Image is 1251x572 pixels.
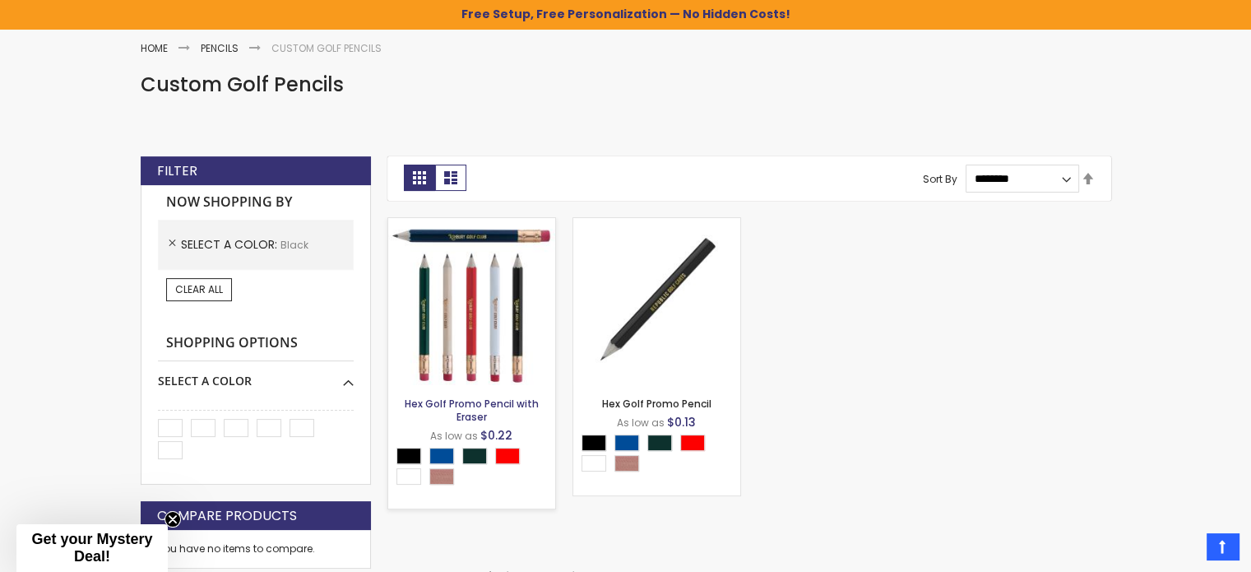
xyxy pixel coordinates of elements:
div: Red [680,435,705,451]
div: Natural [614,455,639,472]
h1: Custom Golf Pencils [141,72,1111,98]
strong: Shopping Options [158,326,354,361]
div: Black [581,435,606,451]
a: Hex Golf Promo Pencil with Eraser [388,217,555,231]
img: Hex Golf Promo Pencil-Black [573,218,740,385]
div: White [581,455,606,472]
a: Pencils [201,41,239,55]
div: Red [495,448,520,464]
div: Mallard [647,435,672,451]
span: $0.13 [667,414,696,430]
div: Select A Color [158,361,354,389]
div: Dark Blue [429,448,454,464]
div: Get your Mystery Deal!Close teaser [16,524,168,572]
a: Hex Golf Promo Pencil with Eraser [405,397,539,424]
span: $0.22 [480,427,512,444]
div: White [396,468,421,485]
div: Natural [429,468,454,485]
span: Clear All [175,282,223,296]
label: Sort By [923,171,957,185]
span: Get your Mystery Deal! [31,531,152,565]
span: As low as [430,429,478,443]
a: Hex Golf Promo Pencil [602,397,711,411]
strong: Grid [404,165,435,191]
strong: Filter [157,162,197,180]
span: Select A Color [181,236,280,253]
button: Close teaser [164,511,181,528]
span: Black [280,238,308,252]
img: Hex Golf Promo Pencil with Eraser [388,218,555,385]
a: Clear All [166,278,232,301]
span: As low as [617,416,665,430]
div: Select A Color [581,435,740,476]
div: Mallard [462,448,487,464]
strong: Custom Golf Pencils [271,41,382,55]
strong: Compare Products [157,507,297,525]
a: Home [141,41,168,55]
div: Select A Color [396,448,555,489]
div: You have no items to compare. [141,530,371,569]
div: Black [396,448,421,464]
div: Dark Blue [614,435,639,451]
strong: Now Shopping by [158,185,354,220]
a: Hex Golf Promo Pencil-Black [573,217,740,231]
